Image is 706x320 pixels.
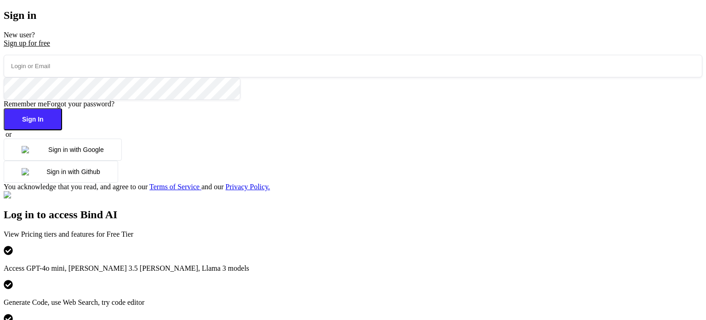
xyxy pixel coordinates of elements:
p: tiers and features for Free Tier [4,230,702,239]
img: Bind AI logo [4,191,50,199]
h2: Sign in [4,9,702,22]
span: View Pricing [4,230,42,238]
p: New user? [4,31,702,47]
span: or [6,130,11,138]
input: Login or Email [4,55,702,77]
p: Generate Code, use Web Search, try code editor [4,298,702,307]
a: Privacy Policy. [226,183,270,191]
img: google [22,146,48,153]
p: Access GPT-4o mini, [PERSON_NAME] 3.5 [PERSON_NAME], Llama 3 models [4,264,702,273]
a: Terms of Service [149,183,201,191]
button: Sign in with Google [4,139,122,161]
img: github [22,168,46,175]
button: Sign In [4,108,62,130]
span: Forgot your password? [47,100,114,108]
button: Sign in with Github [4,161,118,183]
div: You acknowledge that you read, and agree to our and our [4,183,702,191]
h2: Log in to access Bind AI [4,209,702,221]
span: Remember me [4,100,47,108]
div: Sign up for free [4,39,702,47]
